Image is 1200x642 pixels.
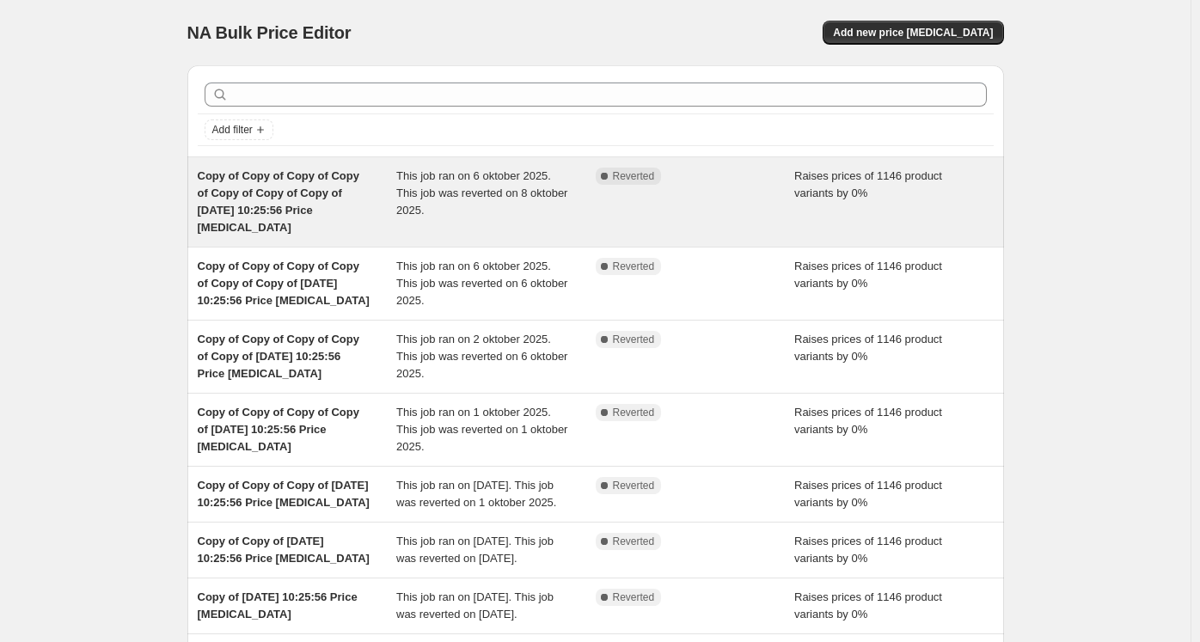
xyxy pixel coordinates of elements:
[396,169,567,217] span: This job ran on 6 oktober 2025. This job was reverted on 8 oktober 2025.
[833,26,993,40] span: Add new price [MEDICAL_DATA]
[198,260,370,307] span: Copy of Copy of Copy of Copy of Copy of Copy of [DATE] 10:25:56 Price [MEDICAL_DATA]
[198,479,370,509] span: Copy of Copy of Copy of [DATE] 10:25:56 Price [MEDICAL_DATA]
[613,590,655,604] span: Reverted
[794,169,942,199] span: Raises prices of 1146 product variants by 0%
[212,123,253,137] span: Add filter
[396,535,554,565] span: This job ran on [DATE]. This job was reverted on [DATE].
[613,260,655,273] span: Reverted
[794,590,942,621] span: Raises prices of 1146 product variants by 0%
[396,333,567,380] span: This job ran on 2 oktober 2025. This job was reverted on 6 oktober 2025.
[198,169,359,234] span: Copy of Copy of Copy of Copy of Copy of Copy of Copy of [DATE] 10:25:56 Price [MEDICAL_DATA]
[613,169,655,183] span: Reverted
[794,260,942,290] span: Raises prices of 1146 product variants by 0%
[198,406,359,453] span: Copy of Copy of Copy of Copy of [DATE] 10:25:56 Price [MEDICAL_DATA]
[198,333,359,380] span: Copy of Copy of Copy of Copy of Copy of [DATE] 10:25:56 Price [MEDICAL_DATA]
[794,479,942,509] span: Raises prices of 1146 product variants by 0%
[794,333,942,363] span: Raises prices of 1146 product variants by 0%
[613,406,655,419] span: Reverted
[396,479,556,509] span: This job ran on [DATE]. This job was reverted on 1 oktober 2025.
[396,406,567,453] span: This job ran on 1 oktober 2025. This job was reverted on 1 oktober 2025.
[794,406,942,436] span: Raises prices of 1146 product variants by 0%
[396,590,554,621] span: This job ran on [DATE]. This job was reverted on [DATE].
[613,333,655,346] span: Reverted
[613,479,655,492] span: Reverted
[205,119,273,140] button: Add filter
[198,590,358,621] span: Copy of [DATE] 10:25:56 Price [MEDICAL_DATA]
[823,21,1003,45] button: Add new price [MEDICAL_DATA]
[613,535,655,548] span: Reverted
[396,260,567,307] span: This job ran on 6 oktober 2025. This job was reverted on 6 oktober 2025.
[794,535,942,565] span: Raises prices of 1146 product variants by 0%
[198,535,370,565] span: Copy of Copy of [DATE] 10:25:56 Price [MEDICAL_DATA]
[187,23,352,42] span: NA Bulk Price Editor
